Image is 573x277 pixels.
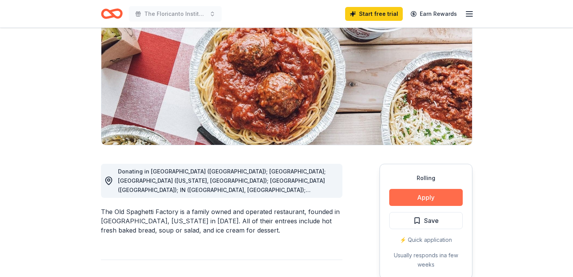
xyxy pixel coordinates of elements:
span: Donating in [GEOGRAPHIC_DATA] ([GEOGRAPHIC_DATA]); [GEOGRAPHIC_DATA]; [GEOGRAPHIC_DATA] ([US_STAT... [118,168,327,277]
span: Save [424,216,439,226]
button: Save [389,212,463,229]
button: The Floricanto Institute Summer Fundraiser [129,6,222,22]
a: Home [101,5,123,23]
a: Start free trial [345,7,403,21]
button: Apply [389,189,463,206]
div: Rolling [389,173,463,183]
a: Earn Rewards [406,7,462,21]
div: Usually responds in a few weeks [389,251,463,269]
span: The Floricanto Institute Summer Fundraiser [144,9,206,19]
div: The Old Spaghetti Factory is a family owned and operated restaurant, founded in [GEOGRAPHIC_DATA]... [101,207,342,235]
div: ⚡️ Quick application [389,235,463,245]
